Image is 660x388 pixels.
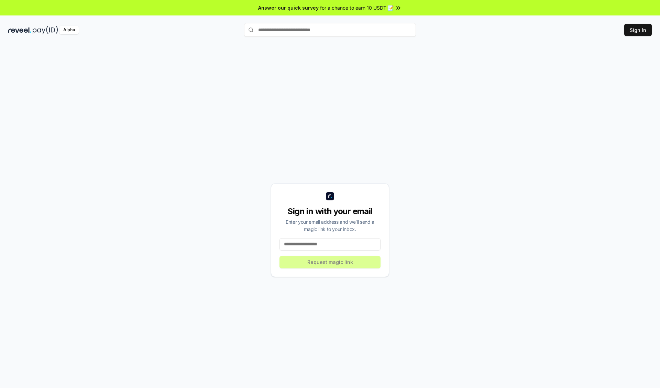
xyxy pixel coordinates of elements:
span: for a chance to earn 10 USDT 📝 [320,4,394,11]
div: Alpha [59,26,79,34]
div: Enter your email address and we’ll send a magic link to your inbox. [279,218,381,233]
img: logo_small [326,192,334,200]
img: pay_id [33,26,58,34]
img: reveel_dark [8,26,31,34]
span: Answer our quick survey [258,4,319,11]
div: Sign in with your email [279,206,381,217]
button: Sign In [624,24,652,36]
